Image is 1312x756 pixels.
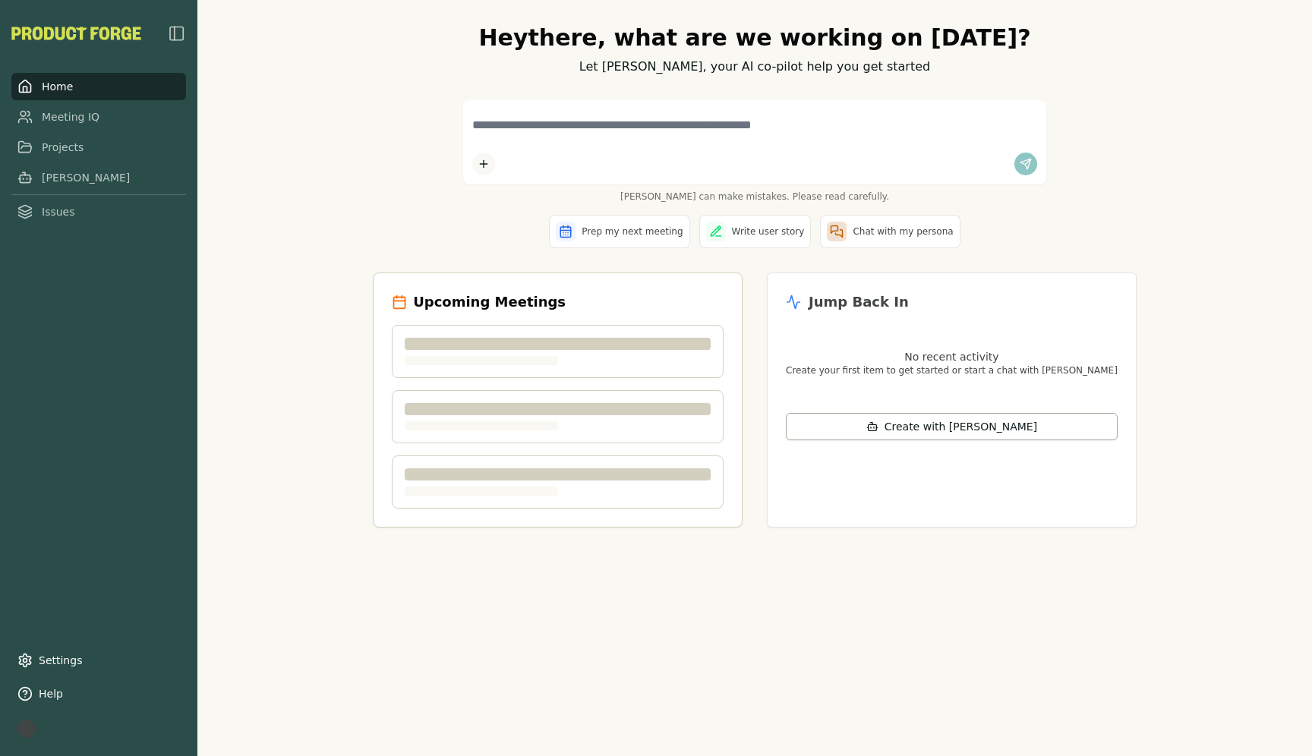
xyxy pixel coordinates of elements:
button: Help [11,680,186,707]
button: PF-Logo [11,27,141,40]
img: sidebar [168,24,186,43]
a: Meeting IQ [11,103,186,131]
button: Write user story [699,215,812,248]
p: Create your first item to get started or start a chat with [PERSON_NAME] [786,364,1118,376]
h2: Jump Back In [809,291,909,313]
button: Create with [PERSON_NAME] [786,413,1118,440]
h2: Upcoming Meetings [413,291,566,313]
button: Prep my next meeting [549,215,689,248]
p: No recent activity [786,349,1118,364]
a: [PERSON_NAME] [11,164,186,191]
a: Issues [11,198,186,225]
span: Prep my next meeting [582,225,683,238]
a: Home [11,73,186,100]
button: Chat with my persona [820,215,960,248]
img: Product Forge [11,27,141,40]
button: Add content to chat [472,153,495,175]
h1: Hey there , what are we working on [DATE]? [373,24,1137,52]
span: Create with [PERSON_NAME] [885,419,1037,434]
span: Write user story [732,225,805,238]
span: [PERSON_NAME] can make mistakes. Please read carefully. [463,191,1046,203]
a: Projects [11,134,186,161]
p: Let [PERSON_NAME], your AI co-pilot help you get started [373,58,1137,76]
span: Chat with my persona [853,225,953,238]
a: Settings [11,647,186,674]
button: Send message [1014,153,1037,175]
